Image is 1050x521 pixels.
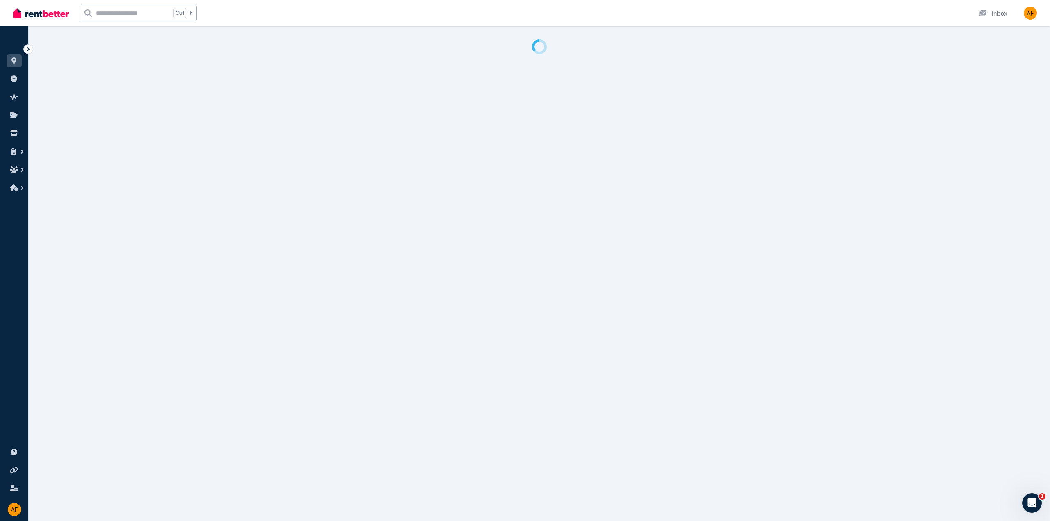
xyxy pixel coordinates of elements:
span: Ctrl [173,8,186,18]
span: k [189,10,192,16]
iframe: Intercom live chat [1022,493,1042,513]
img: RentBetter [13,7,69,19]
div: Inbox [979,9,1007,18]
img: Adele Flego [1024,7,1037,20]
img: Adele Flego [8,503,21,516]
span: 1 [1039,493,1045,500]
